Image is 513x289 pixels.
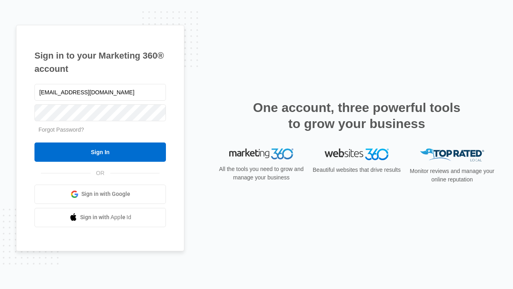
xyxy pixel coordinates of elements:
[34,185,166,204] a: Sign in with Google
[325,149,389,160] img: Websites 360
[34,49,166,75] h1: Sign in to your Marketing 360® account
[420,149,484,162] img: Top Rated Local
[34,142,166,162] input: Sign In
[34,84,166,101] input: Email
[38,126,84,133] a: Forgot Password?
[407,167,497,184] p: Monitor reviews and manage your online reputation
[80,213,131,222] span: Sign in with Apple Id
[312,166,402,174] p: Beautiful websites that drive results
[91,169,110,177] span: OR
[250,100,463,132] h2: One account, three powerful tools to grow your business
[229,149,293,160] img: Marketing 360
[81,190,130,198] span: Sign in with Google
[216,165,306,182] p: All the tools you need to grow and manage your business
[34,208,166,227] a: Sign in with Apple Id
